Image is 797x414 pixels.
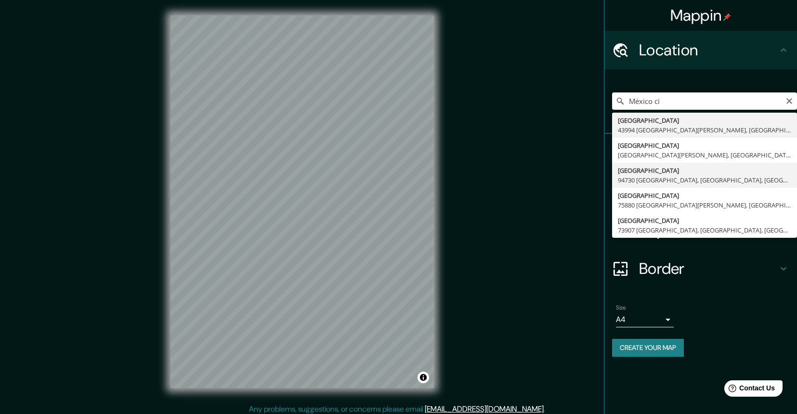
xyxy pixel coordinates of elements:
div: Style [604,172,797,211]
button: Toggle attribution [418,372,429,383]
canvas: Map [170,15,434,388]
div: Border [604,249,797,288]
div: [GEOGRAPHIC_DATA][PERSON_NAME], [GEOGRAPHIC_DATA][PERSON_NAME], [GEOGRAPHIC_DATA] [618,150,791,160]
div: 94730 [GEOGRAPHIC_DATA], [GEOGRAPHIC_DATA], [GEOGRAPHIC_DATA] [618,175,791,185]
div: Layout [604,211,797,249]
div: A4 [616,312,674,327]
h4: Border [639,259,778,278]
div: Pins [604,134,797,172]
div: [GEOGRAPHIC_DATA] [618,141,791,150]
div: [GEOGRAPHIC_DATA] [618,191,791,200]
h4: Mappin [670,6,732,25]
div: 43994 [GEOGRAPHIC_DATA][PERSON_NAME], [GEOGRAPHIC_DATA], [GEOGRAPHIC_DATA] [618,125,791,135]
h4: Location [639,40,778,60]
div: [GEOGRAPHIC_DATA] [618,116,791,125]
a: [EMAIL_ADDRESS][DOMAIN_NAME] [425,404,544,414]
h4: Layout [639,220,778,240]
div: Location [604,31,797,69]
button: Clear [785,96,793,105]
div: [GEOGRAPHIC_DATA] [618,166,791,175]
img: pin-icon.png [723,13,731,21]
label: Size [616,304,626,312]
iframe: Help widget launcher [711,376,786,403]
div: [GEOGRAPHIC_DATA] [618,216,791,225]
div: 73907 [GEOGRAPHIC_DATA], [GEOGRAPHIC_DATA], [GEOGRAPHIC_DATA] [618,225,791,235]
div: 75880 [GEOGRAPHIC_DATA][PERSON_NAME], [GEOGRAPHIC_DATA], [GEOGRAPHIC_DATA] [618,200,791,210]
input: Pick your city or area [612,92,797,110]
button: Create your map [612,339,684,357]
